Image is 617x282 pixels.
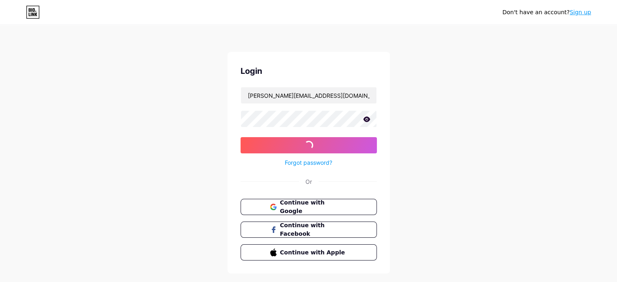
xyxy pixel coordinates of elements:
[241,222,377,238] button: Continue with Facebook
[280,248,347,257] span: Continue with Apple
[285,158,332,167] a: Forgot password?
[280,198,347,215] span: Continue with Google
[241,87,376,103] input: Username
[305,177,312,186] div: Or
[570,9,591,15] a: Sign up
[241,244,377,260] button: Continue with Apple
[280,221,347,238] span: Continue with Facebook
[502,8,591,17] div: Don't have an account?
[241,199,377,215] button: Continue with Google
[241,65,377,77] div: Login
